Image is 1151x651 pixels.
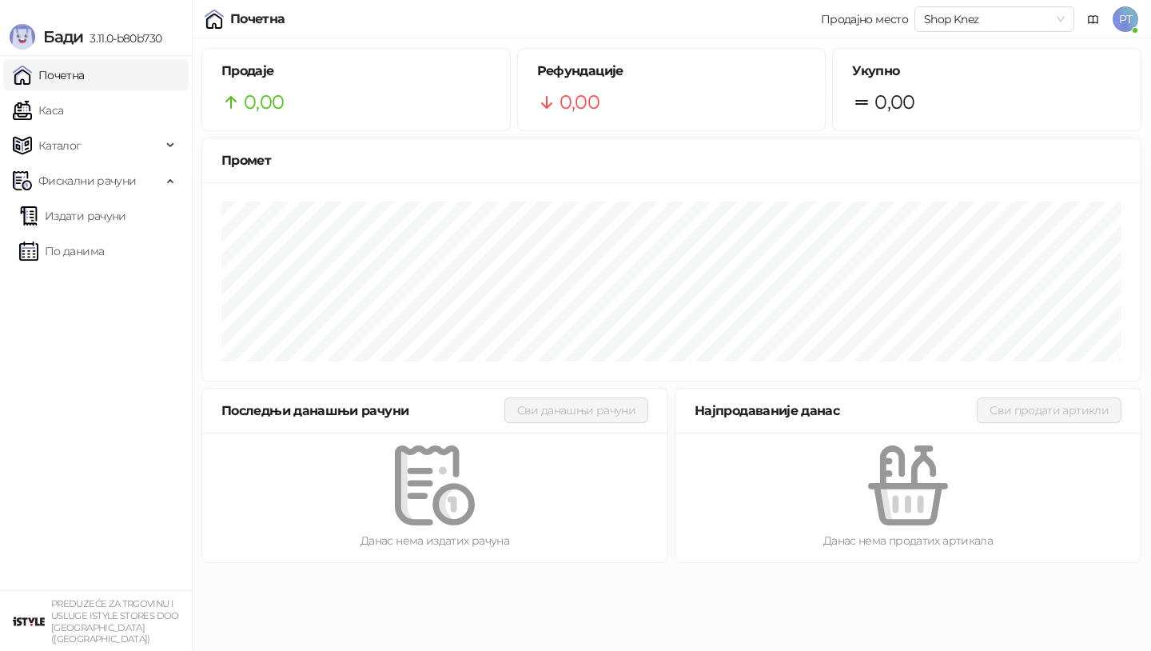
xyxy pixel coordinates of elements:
[19,200,126,232] a: Издати рачуни
[38,165,136,197] span: Фискални рачуни
[244,87,284,118] span: 0,00
[504,397,648,423] button: Сви данашњи рачуни
[924,7,1065,31] span: Shop Knez
[701,532,1115,549] div: Данас нема продатих артикала
[1113,6,1138,32] span: PT
[13,59,85,91] a: Почетна
[13,94,63,126] a: Каса
[228,532,642,549] div: Данас нема издатих рачуна
[221,62,491,81] h5: Продаје
[43,27,83,46] span: Бади
[852,62,1121,81] h5: Укупно
[537,62,806,81] h5: Рефундације
[821,14,908,25] div: Продајно место
[874,87,914,118] span: 0,00
[19,235,104,267] a: По данима
[1081,6,1106,32] a: Документација
[10,24,35,50] img: Logo
[560,87,599,118] span: 0,00
[83,31,161,46] span: 3.11.0-b80b730
[221,150,1121,170] div: Промет
[977,397,1121,423] button: Сви продати артикли
[51,598,179,645] small: PREDUZEĆE ZA TRGOVINU I USLUGE ISTYLE STORES DOO [GEOGRAPHIC_DATA] ([GEOGRAPHIC_DATA])
[221,401,504,421] div: Последњи данашњи рачуни
[38,130,82,162] span: Каталог
[230,13,285,26] div: Почетна
[13,605,45,637] img: 64x64-companyLogo-77b92cf4-9946-4f36-9751-bf7bb5fd2c7d.png
[695,401,977,421] div: Најпродаваније данас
